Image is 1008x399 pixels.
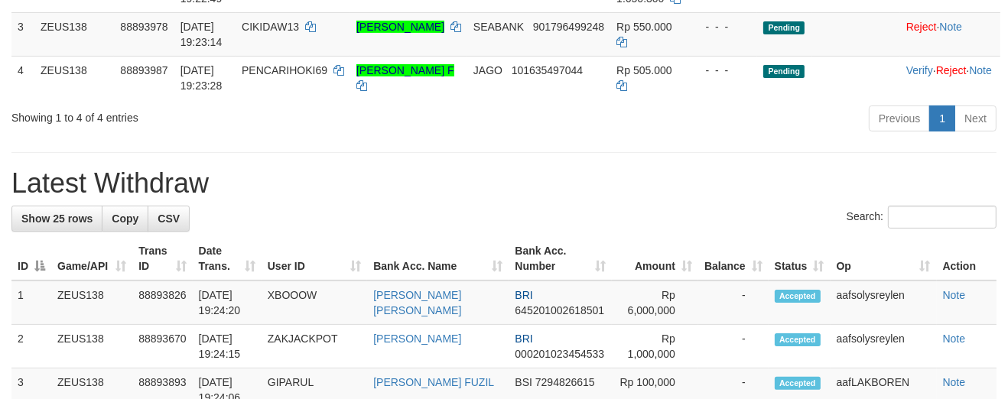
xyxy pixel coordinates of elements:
[180,64,223,92] span: [DATE] 19:23:28
[512,64,583,76] span: Copy 101635497044 to clipboard
[515,348,604,360] span: Copy 000201023454533 to clipboard
[51,237,132,281] th: Game/API: activate to sort column ascending
[943,376,966,388] a: Note
[906,64,933,76] a: Verify
[132,237,192,281] th: Trans ID: activate to sort column ascending
[939,21,962,33] a: Note
[969,64,992,76] a: Note
[515,304,604,316] span: Copy 645201002618501 to clipboard
[937,237,997,281] th: Action
[612,325,698,368] td: Rp 1,000,000
[694,63,752,78] div: - - -
[356,64,454,76] a: [PERSON_NAME] F
[831,325,937,368] td: aafsolysreylen
[112,212,138,225] span: Copy
[775,377,821,390] span: Accepted
[775,333,821,346] span: Accepted
[120,21,167,33] span: 88893978
[775,290,821,303] span: Accepted
[929,105,955,131] a: 1
[473,21,524,33] span: SEABANK
[132,281,192,325] td: 88893826
[158,212,180,225] span: CSV
[11,56,34,99] td: 4
[51,325,132,368] td: ZEUS138
[11,206,102,232] a: Show 25 rows
[831,237,937,281] th: Op: activate to sort column ascending
[34,56,114,99] td: ZEUS138
[943,289,966,301] a: Note
[847,206,997,229] label: Search:
[515,376,532,388] span: BSI
[262,325,367,368] td: ZAKJACKPOT
[900,56,1000,99] td: · ·
[906,21,937,33] a: Reject
[242,64,327,76] span: PENCARIHOKI69
[612,281,698,325] td: Rp 6,000,000
[936,64,967,76] a: Reject
[242,21,299,33] span: CIKIDAW13
[888,206,997,229] input: Search:
[120,64,167,76] span: 88893987
[900,12,1000,56] td: ·
[373,376,494,388] a: [PERSON_NAME] FUZIL
[21,212,93,225] span: Show 25 rows
[509,237,611,281] th: Bank Acc. Number: activate to sort column ascending
[34,12,114,56] td: ZEUS138
[193,325,262,368] td: [DATE] 19:24:15
[831,281,937,325] td: aafsolysreylen
[869,105,930,131] a: Previous
[373,289,461,316] a: [PERSON_NAME] [PERSON_NAME]
[11,12,34,56] td: 3
[533,21,604,33] span: Copy 901796499248 to clipboard
[698,237,769,281] th: Balance: activate to sort column ascending
[148,206,190,232] a: CSV
[11,237,51,281] th: ID: activate to sort column descending
[943,332,966,345] a: Note
[11,281,51,325] td: 1
[373,332,461,345] a: [PERSON_NAME]
[612,237,698,281] th: Amount: activate to sort column ascending
[102,206,148,232] a: Copy
[698,325,769,368] td: -
[698,281,769,325] td: -
[132,325,192,368] td: 88893670
[193,237,262,281] th: Date Trans.: activate to sort column ascending
[515,332,532,345] span: BRI
[954,105,997,131] a: Next
[262,237,367,281] th: User ID: activate to sort column ascending
[515,289,532,301] span: BRI
[11,104,408,125] div: Showing 1 to 4 of 4 entries
[262,281,367,325] td: XBOOOW
[763,65,805,78] span: Pending
[356,21,444,33] a: [PERSON_NAME]
[616,21,671,33] span: Rp 550.000
[694,19,752,34] div: - - -
[769,237,831,281] th: Status: activate to sort column ascending
[51,281,132,325] td: ZEUS138
[180,21,223,48] span: [DATE] 19:23:14
[11,325,51,368] td: 2
[763,21,805,34] span: Pending
[473,64,502,76] span: JAGO
[193,281,262,325] td: [DATE] 19:24:20
[535,376,595,388] span: Copy 7294826615 to clipboard
[11,168,997,199] h1: Latest Withdraw
[367,237,509,281] th: Bank Acc. Name: activate to sort column ascending
[616,64,671,76] span: Rp 505.000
